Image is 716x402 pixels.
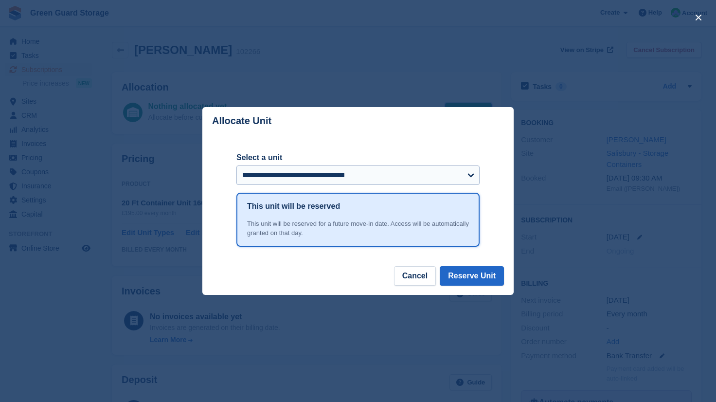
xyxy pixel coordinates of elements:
[236,152,480,164] label: Select a unit
[691,10,706,25] button: close
[247,201,340,212] h1: This unit will be reserved
[247,219,469,238] div: This unit will be reserved for a future move-in date. Access will be automatically granted on tha...
[440,266,504,286] button: Reserve Unit
[394,266,436,286] button: Cancel
[212,115,271,127] p: Allocate Unit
